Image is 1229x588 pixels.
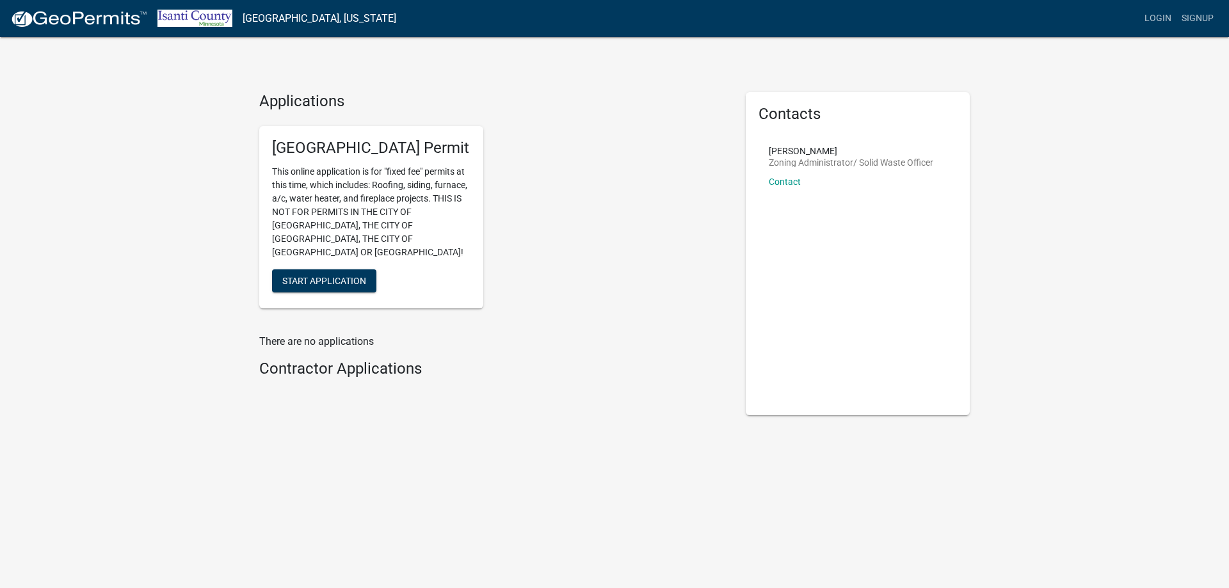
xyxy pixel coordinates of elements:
wm-workflow-list-section: Applications [259,92,727,319]
p: There are no applications [259,334,727,349]
span: Start Application [282,275,366,285]
h5: [GEOGRAPHIC_DATA] Permit [272,139,470,157]
h4: Contractor Applications [259,360,727,378]
wm-workflow-list-section: Contractor Applications [259,360,727,383]
a: Signup [1177,6,1219,31]
a: Login [1139,6,1177,31]
a: Contact [769,177,801,187]
button: Start Application [272,269,376,292]
p: This online application is for "fixed fee" permits at this time, which includes: Roofing, siding,... [272,165,470,259]
a: [GEOGRAPHIC_DATA], [US_STATE] [243,8,396,29]
p: Zoning Administrator/ Solid Waste Officer [769,158,933,167]
h5: Contacts [759,105,957,123]
p: [PERSON_NAME] [769,147,933,155]
img: Isanti County, Minnesota [157,10,232,27]
h4: Applications [259,92,727,111]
